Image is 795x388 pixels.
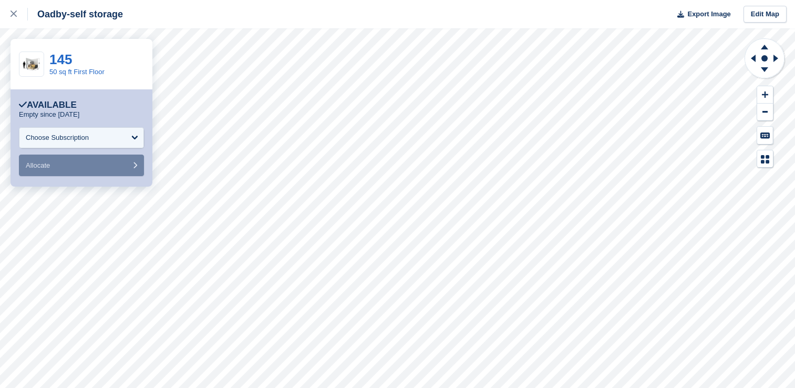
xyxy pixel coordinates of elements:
a: 50 sq ft First Floor [49,68,105,76]
div: Available [19,100,77,110]
span: Allocate [26,161,50,169]
button: Map Legend [757,150,773,168]
a: 145 [49,52,72,67]
button: Export Image [671,6,731,23]
a: Edit Map [744,6,787,23]
img: 50-sqft-unit%20(1).jpg [19,55,44,74]
button: Zoom Out [757,104,773,121]
div: Choose Subscription [26,132,89,143]
span: Export Image [687,9,730,19]
button: Keyboard Shortcuts [757,127,773,144]
button: Allocate [19,155,144,176]
button: Zoom In [757,86,773,104]
p: Empty since [DATE] [19,110,79,119]
div: Oadby-self storage [28,8,123,21]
